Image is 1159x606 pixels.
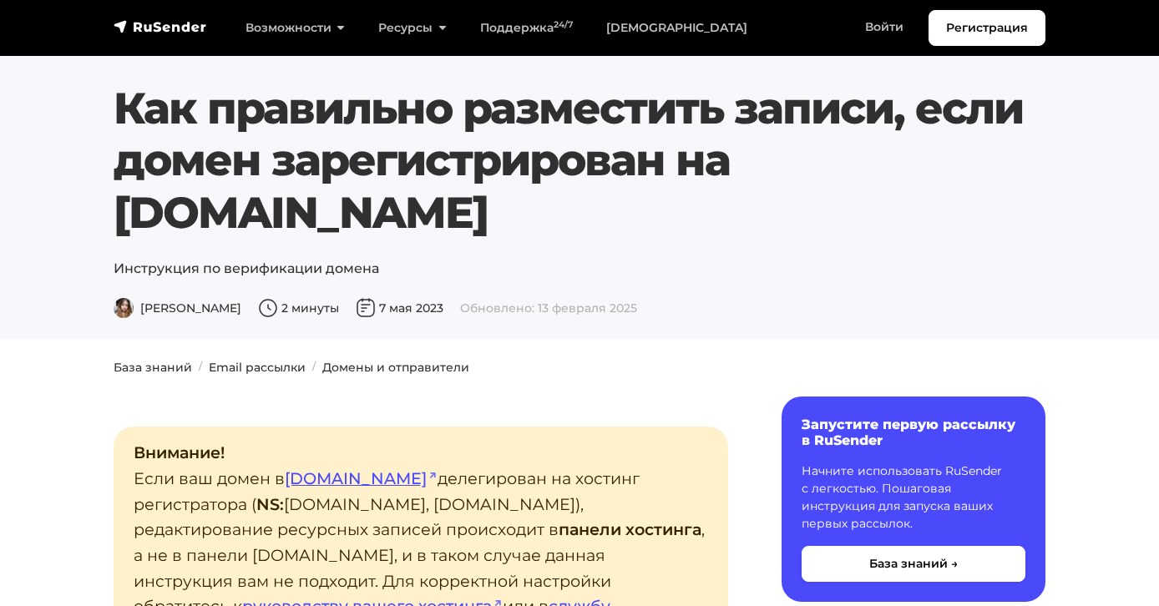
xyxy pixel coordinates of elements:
img: Время чтения [258,298,278,318]
img: Дата публикации [356,298,376,318]
span: Обновлено: 13 февраля 2025 [460,300,637,316]
a: Домены и отправители [322,360,469,375]
p: Инструкция по верификации домена [114,259,1045,279]
a: Возможности [229,11,362,45]
sup: 24/7 [554,19,573,30]
button: База знаний → [802,546,1025,582]
h1: Как правильно разместить записи, если домен зарегистрирован на [DOMAIN_NAME] [114,83,1045,239]
nav: breadcrumb [104,359,1055,376]
strong: NS: [256,494,284,514]
h6: Запустите первую рассылку в RuSender [802,417,1025,448]
a: Войти [848,10,920,44]
a: Регистрация [929,10,1045,46]
span: [PERSON_NAME] [114,300,241,316]
img: RuSender [114,18,207,35]
span: 2 минуты [258,300,339,316]
strong: панели хостинга [559,519,701,539]
a: Поддержка24/7 [463,11,590,45]
p: Начните использовать RuSender с легкостью. Пошаговая инструкция для запуска ваших первых рассылок. [802,462,1025,533]
a: Ресурсы [362,11,463,45]
a: База знаний [114,360,192,375]
strong: Внимание! [134,442,225,462]
a: [DEMOGRAPHIC_DATA] [590,11,764,45]
a: [DOMAIN_NAME] [285,468,438,488]
a: Email рассылки [209,360,306,375]
a: Запустите первую рассылку в RuSender Начните использовать RuSender с легкостью. Пошаговая инструк... [782,396,1045,601]
span: 7 мая 2023 [356,300,443,316]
